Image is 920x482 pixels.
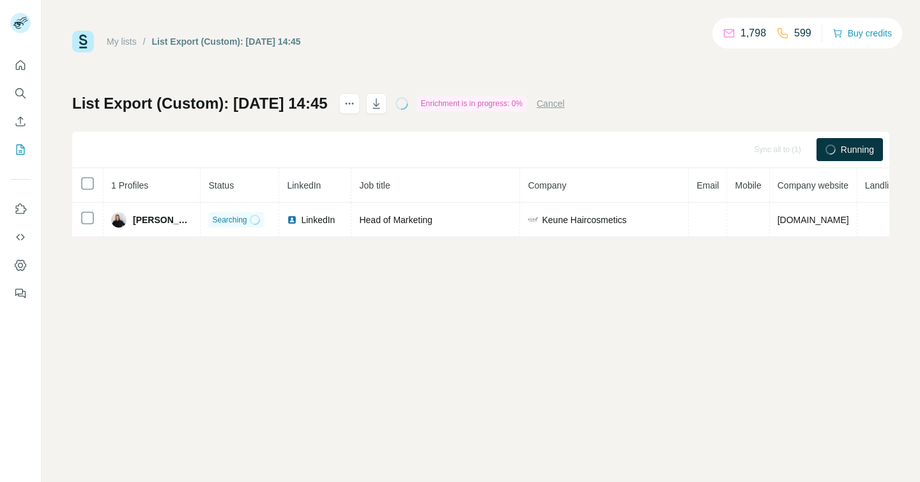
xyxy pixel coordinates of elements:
[111,180,148,190] span: 1 Profiles
[287,215,297,225] img: LinkedIn logo
[107,36,137,47] a: My lists
[10,82,31,105] button: Search
[10,110,31,133] button: Enrich CSV
[794,26,811,41] p: 599
[696,180,719,190] span: Email
[832,24,892,42] button: Buy credits
[10,282,31,305] button: Feedback
[778,180,848,190] span: Company website
[528,180,566,190] span: Company
[111,212,126,228] img: Avatar
[339,93,360,114] button: actions
[10,138,31,161] button: My lists
[133,214,192,226] span: [PERSON_NAME]
[359,180,390,190] span: Job title
[10,198,31,221] button: Use Surfe on LinkedIn
[10,226,31,249] button: Use Surfe API
[208,180,234,190] span: Status
[740,26,766,41] p: 1,798
[417,96,526,111] div: Enrichment is in progress: 0%
[301,214,335,226] span: LinkedIn
[287,180,321,190] span: LinkedIn
[735,180,761,190] span: Mobile
[778,215,849,225] span: [DOMAIN_NAME]
[528,217,538,222] img: company-logo
[359,215,432,225] span: Head of Marketing
[10,54,31,77] button: Quick start
[72,31,94,52] img: Surfe Logo
[537,97,565,110] button: Cancel
[10,254,31,277] button: Dashboard
[542,214,626,226] span: Keune Haircosmetics
[841,143,874,156] span: Running
[143,35,146,48] li: /
[72,93,328,114] h1: List Export (Custom): [DATE] 14:45
[865,180,899,190] span: Landline
[152,35,301,48] div: List Export (Custom): [DATE] 14:45
[212,214,247,226] span: Searching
